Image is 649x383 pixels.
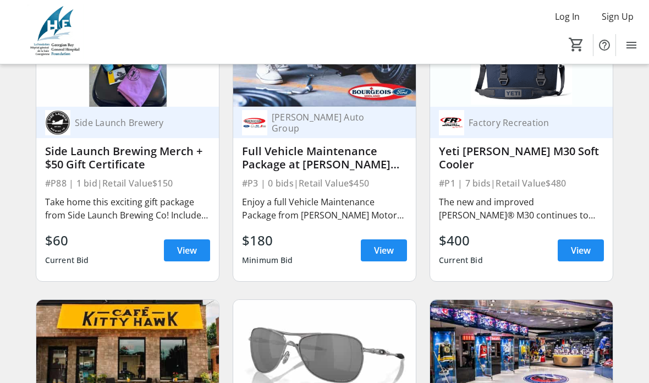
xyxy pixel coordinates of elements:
button: Log In [546,8,588,25]
div: The new and improved [PERSON_NAME]® M30 continues to shine as our tough-as-nails soft cooler. Com... [439,195,604,222]
a: View [558,239,604,261]
span: Sign Up [602,10,634,23]
div: Minimum Bid [242,250,293,270]
span: View [374,244,394,257]
div: Current Bid [439,250,483,270]
span: Log In [555,10,580,23]
img: Factory Recreation [439,110,464,135]
div: Side Launch Brewing Merch + $50 Gift Certificate [45,145,210,171]
div: Yeti [PERSON_NAME] M30 Soft Cooler [439,145,604,171]
button: Sign Up [593,8,642,25]
div: Full Vehicle Maintenance Package at [PERSON_NAME] Motors Ford [242,145,407,171]
button: Menu [620,34,642,56]
div: $400 [439,231,483,250]
img: Side Launch Brewery [45,110,70,135]
div: Enjoy a full Vehicle Maintenance Package from [PERSON_NAME] Motors Ford! Package includes: oil ch... [242,195,407,222]
button: Cart [566,35,586,54]
div: Side Launch Brewery [70,117,197,128]
a: View [164,239,210,261]
div: [PERSON_NAME] Auto Group [267,112,394,134]
div: $60 [45,231,89,250]
div: Take home this exciting gift package from Side Launch Brewing Co! Includes: Side Launch Hat, T-Sh... [45,195,210,222]
div: #P1 | 7 bids | Retail Value $480 [439,176,604,191]
div: Current Bid [45,250,89,270]
div: #P88 | 1 bid | Retail Value $150 [45,176,210,191]
div: Factory Recreation [464,117,591,128]
span: View [571,244,591,257]
div: $180 [242,231,293,250]
img: Georgian Bay General Hospital Foundation's Logo [7,4,105,59]
div: #P3 | 0 bids | Retail Value $450 [242,176,407,191]
button: Help [593,34,615,56]
img: Bourgeois Auto Group [242,110,267,135]
a: View [361,239,407,261]
span: View [177,244,197,257]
